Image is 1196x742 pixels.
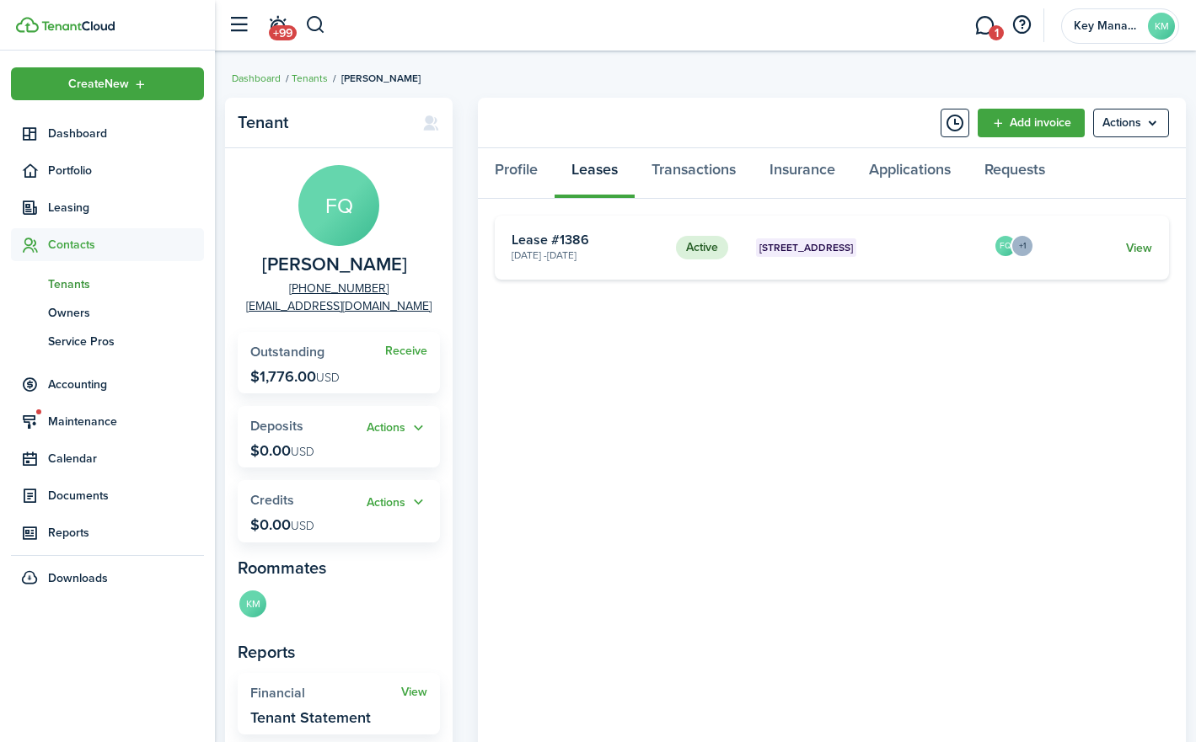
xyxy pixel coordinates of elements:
[48,524,204,542] span: Reports
[269,25,297,40] span: +99
[291,517,314,535] span: USD
[753,148,852,199] a: Insurance
[261,4,293,47] a: Notifications
[41,21,115,31] img: TenantCloud
[48,125,204,142] span: Dashboard
[48,199,204,216] span: Leasing
[1011,234,1034,258] menu-trigger: +1
[978,109,1085,137] a: Add invoice
[512,248,663,263] card-description: [DATE] - [DATE]
[305,11,326,40] button: Search
[759,240,853,255] span: [STREET_ADDRESS]
[635,148,753,199] a: Transactions
[48,333,204,350] span: Service Pros
[385,344,427,358] a: Receive
[11,117,204,150] a: Dashboard
[291,443,314,461] span: USD
[48,450,204,467] span: Calendar
[367,493,427,512] button: Actions
[1017,234,1034,258] button: Open menu
[292,71,328,86] a: Tenants
[367,419,427,438] button: Actions
[250,490,294,510] span: Credits
[250,342,324,361] span: Outstanding
[68,78,129,90] span: Create New
[48,275,204,293] span: Tenants
[367,419,427,438] button: Open menu
[512,232,663,248] card-title: Lease #1386
[223,9,255,41] button: Open sidebar
[941,109,969,137] button: Timeline
[968,148,1062,199] a: Requests
[48,304,204,322] span: Owners
[1148,13,1175,40] avatar-text: KM
[250,709,371,726] widget-stats-description: Tenant Statement
[238,113,405,132] panel-main-title: Tenant
[250,368,340,385] p: $1,776.00
[968,4,1000,47] a: Messaging
[989,25,1004,40] span: 1
[238,589,268,622] a: KM
[289,280,389,297] a: [PHONE_NUMBER]
[367,493,427,512] button: Open menu
[1093,109,1169,137] menu-btn: Actions
[250,442,314,459] p: $0.00
[1074,20,1141,32] span: Key Management
[316,369,340,387] span: USD
[48,162,204,179] span: Portfolio
[246,297,432,315] a: [EMAIL_ADDRESS][DOMAIN_NAME]
[250,516,314,533] p: $0.00
[478,148,555,199] a: Profile
[341,71,421,86] span: [PERSON_NAME]
[250,686,401,701] widget-stats-title: Financial
[48,487,204,504] span: Documents
[852,148,968,199] a: Applications
[232,71,281,86] a: Dashboard
[11,516,204,549] a: Reports
[11,67,204,100] button: Open menu
[48,376,204,393] span: Accounting
[238,555,440,580] panel-main-subtitle: Roommates
[48,236,204,254] span: Contacts
[16,17,39,33] img: TenantCloud
[1007,11,1036,40] button: Open resource center
[401,686,427,699] a: View
[11,298,204,327] a: Owners
[11,270,204,298] a: Tenants
[676,236,728,259] status: Active
[48,413,204,430] span: Maintenance
[1093,109,1169,137] button: Open menu
[239,590,266,617] avatar-text: KM
[298,165,379,246] avatar-text: FQ
[250,416,303,435] span: Deposits
[48,569,108,587] span: Downloads
[238,639,440,665] panel-main-subtitle: Reports
[262,254,407,275] span: Fabiola Quiroz
[1126,239,1152,257] a: View
[11,327,204,355] a: Service Pros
